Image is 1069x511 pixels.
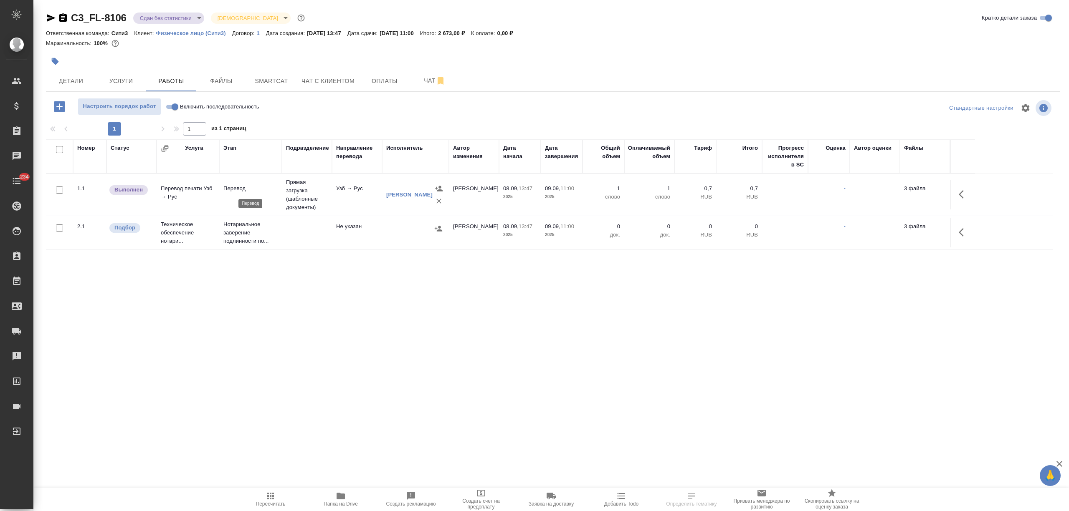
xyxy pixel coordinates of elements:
[151,76,191,86] span: Работы
[157,180,219,209] td: Перевод печати Узб → Рус
[307,30,347,36] p: [DATE] 13:47
[628,193,670,201] p: слово
[438,30,471,36] p: 2 673,00 ₽
[954,184,974,204] button: Здесь прячутся важные кнопки
[223,144,236,152] div: Этап
[266,30,307,36] p: Дата создания:
[223,220,278,245] p: Нотариальное заверение подлинности по...
[679,184,712,193] p: 0,7
[101,76,141,86] span: Услуги
[420,30,438,36] p: Итого:
[15,173,34,181] span: 234
[503,193,537,201] p: 2025
[560,185,574,191] p: 11:00
[720,222,758,231] p: 0
[1043,467,1057,484] span: 🙏
[947,102,1016,115] div: split button
[503,231,537,239] p: 2025
[545,185,560,191] p: 09.09,
[720,231,758,239] p: RUB
[157,216,219,249] td: Техническое обеспечение нотари...
[694,144,712,152] div: Тариф
[436,76,446,86] svg: Отписаться
[114,186,143,194] p: Выполнен
[133,13,204,24] div: Сдан без статистики
[58,13,68,23] button: Скопировать ссылку
[766,144,804,169] div: Прогресс исполнителя в SC
[161,144,169,153] button: Сгруппировать
[386,191,433,198] a: [PERSON_NAME]
[628,231,670,239] p: док.
[587,184,620,193] p: 1
[587,144,620,161] div: Общий объем
[503,185,519,191] p: 08.09,
[114,224,135,232] p: Подбор
[720,184,758,193] p: 0,7
[982,14,1037,22] span: Кратко детали заказа
[211,123,246,136] span: из 1 страниц
[433,182,445,195] button: Назначить
[587,222,620,231] p: 0
[432,222,445,235] button: Назначить
[545,193,578,201] p: 2025
[232,30,257,36] p: Договор:
[109,184,152,196] div: Исполнитель завершил работу
[826,144,846,152] div: Оценка
[46,30,111,36] p: Ответственная команда:
[954,222,974,242] button: Здесь прячутся важные кнопки
[380,30,420,36] p: [DATE] 11:00
[211,13,291,24] div: Сдан без статистики
[545,144,578,161] div: Дата завершения
[679,231,712,239] p: RUB
[282,174,332,216] td: Прямая загрузка (шаблонные документы)
[46,52,64,70] button: Добавить тэг
[109,222,152,234] div: Можно подбирать исполнителей
[46,40,94,46] p: Маржинальность:
[301,76,355,86] span: Чат с клиентом
[71,12,127,23] a: C3_FL-8106
[503,144,537,161] div: Дата начала
[433,195,445,207] button: Удалить
[519,185,532,191] p: 13:47
[545,231,578,239] p: 2025
[215,15,281,22] button: [DEMOGRAPHIC_DATA]
[137,15,194,22] button: Сдан без статистики
[77,144,95,152] div: Номер
[904,222,946,231] p: 3 файла
[347,30,380,36] p: Дата сдачи:
[844,185,846,191] a: -
[82,102,157,111] span: Настроить порядок работ
[156,30,232,36] p: Физическое лицо (Сити3)
[94,40,110,46] p: 100%
[256,30,266,36] p: 1
[111,30,134,36] p: Сити3
[223,184,278,193] p: Перевод
[46,13,56,23] button: Скопировать ссылку для ЯМессенджера
[286,144,329,152] div: Подразделение
[720,193,758,201] p: RUB
[628,144,670,161] div: Оплачиваемый объем
[587,231,620,239] p: док.
[51,76,91,86] span: Детали
[1040,465,1061,486] button: 🙏
[742,144,758,152] div: Итого
[904,144,923,152] div: Файлы
[2,171,31,191] a: 234
[560,223,574,229] p: 11:00
[336,144,378,161] div: Направление перевода
[77,184,102,193] div: 1.1
[545,223,560,229] p: 09.09,
[587,193,620,201] p: слово
[453,144,495,161] div: Автор изменения
[854,144,892,152] div: Автор оценки
[1036,100,1053,116] span: Посмотреть информацию
[904,184,946,193] p: 3 файла
[110,38,121,49] button: 0.70 RUB;
[628,222,670,231] p: 0
[111,144,129,152] div: Статус
[296,13,307,23] button: Доп статусы указывают на важность/срочность заказа
[256,29,266,36] a: 1
[332,180,382,209] td: Узб → Рус
[77,222,102,231] div: 2.1
[251,76,291,86] span: Smartcat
